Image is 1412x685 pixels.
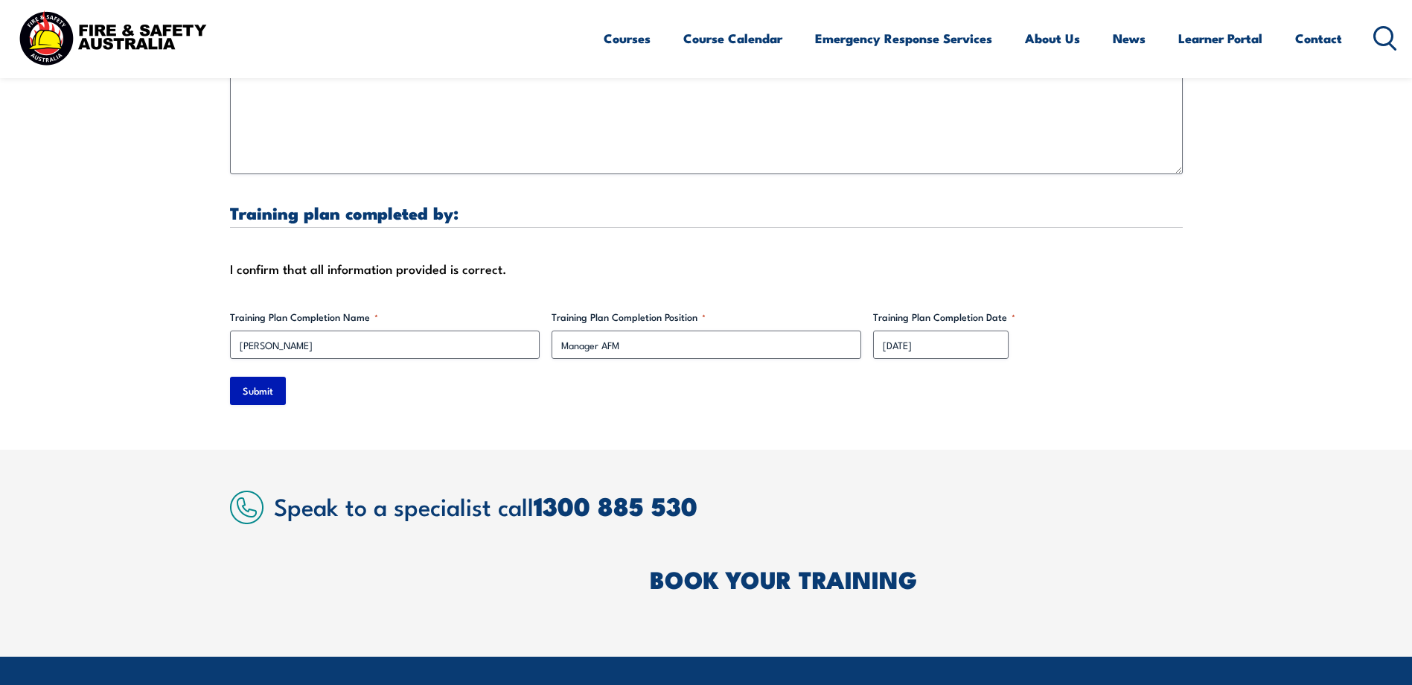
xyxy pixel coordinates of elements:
[1295,19,1342,58] a: Contact
[873,310,1183,325] label: Training Plan Completion Date
[274,492,1183,519] h2: Speak to a specialist call
[230,258,1183,280] div: I confirm that all information provided is correct.
[1113,19,1146,58] a: News
[873,331,1009,359] input: dd/mm/yyyy
[650,568,1183,589] h2: BOOK YOUR TRAINING
[1178,19,1262,58] a: Learner Portal
[604,19,651,58] a: Courses
[230,377,286,405] input: Submit
[1025,19,1080,58] a: About Us
[230,310,540,325] label: Training Plan Completion Name
[815,19,992,58] a: Emergency Response Services
[552,310,861,325] label: Training Plan Completion Position
[683,19,782,58] a: Course Calendar
[534,485,697,525] a: 1300 885 530
[230,204,1183,221] h3: Training plan completed by:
